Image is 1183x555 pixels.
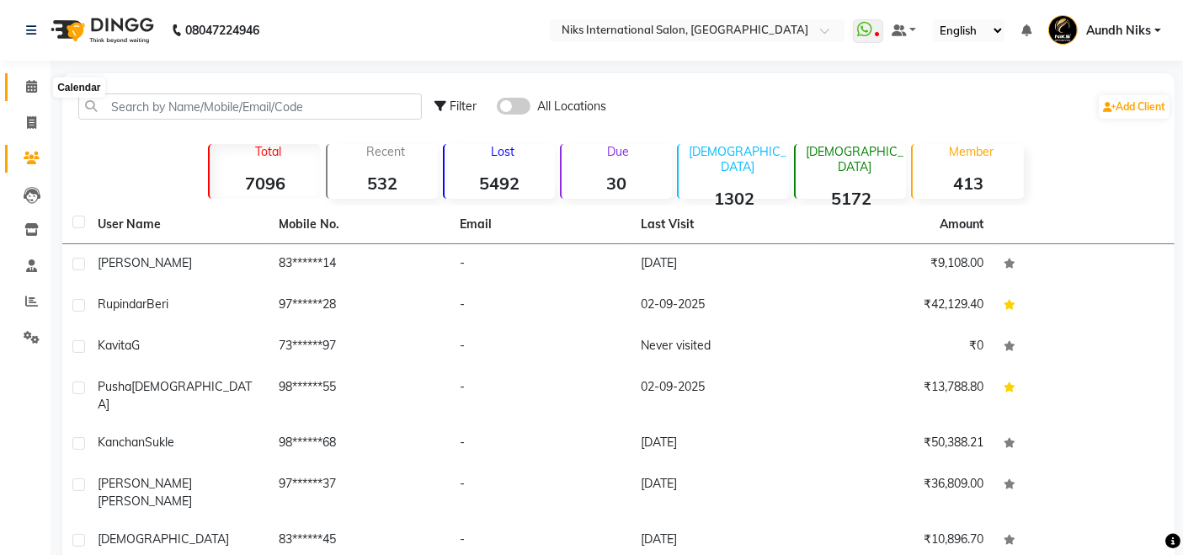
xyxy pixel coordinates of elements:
td: - [450,368,631,424]
span: kanchan [98,435,145,450]
strong: 413 [913,173,1023,194]
td: Never visited [631,327,812,368]
span: [PERSON_NAME] [98,494,192,509]
span: [DEMOGRAPHIC_DATA] [98,379,252,412]
a: Add Client [1099,95,1170,119]
p: Member [919,144,1023,159]
th: User Name [88,205,269,244]
th: Mobile No. [269,205,450,244]
span: Sukle [145,435,174,450]
strong: 532 [328,173,438,194]
p: Total [216,144,320,159]
span: [PERSON_NAME] [98,255,192,270]
td: [DATE] [631,424,812,465]
p: [DEMOGRAPHIC_DATA] [802,144,906,174]
td: ₹36,809.00 [813,465,994,520]
td: ₹50,388.21 [813,424,994,465]
p: Recent [334,144,438,159]
div: Calendar [53,77,104,98]
td: - [450,327,631,368]
strong: 30 [562,173,672,194]
span: Kavita [98,338,131,353]
b: 08047224946 [185,7,259,54]
td: 02-09-2025 [631,286,812,327]
span: Rupindar [98,296,147,312]
td: - [450,244,631,286]
th: Last Visit [631,205,812,244]
td: [DATE] [631,465,812,520]
strong: 5172 [796,188,906,209]
p: Lost [451,144,555,159]
td: ₹9,108.00 [813,244,994,286]
strong: 5492 [445,173,555,194]
td: ₹0 [813,327,994,368]
span: G [131,338,140,353]
span: Pusha [98,379,131,394]
strong: 7096 [210,173,320,194]
strong: 1302 [679,188,789,209]
th: Amount [930,205,994,243]
input: Search by Name/Mobile/Email/Code [78,93,422,120]
td: ₹13,788.80 [813,368,994,424]
td: [DATE] [631,244,812,286]
p: Due [565,144,672,159]
td: 02-09-2025 [631,368,812,424]
span: All Locations [537,98,606,115]
td: - [450,465,631,520]
p: [DEMOGRAPHIC_DATA] [685,144,789,174]
td: - [450,286,631,327]
span: Beri [147,296,168,312]
th: Email [450,205,631,244]
td: - [450,424,631,465]
img: Aundh Niks [1048,15,1078,45]
span: [PERSON_NAME] [98,476,192,491]
span: Filter [450,99,477,114]
td: ₹42,129.40 [813,286,994,327]
span: Aundh Niks [1086,22,1151,40]
span: [DEMOGRAPHIC_DATA] [98,531,229,547]
img: logo [43,7,158,54]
